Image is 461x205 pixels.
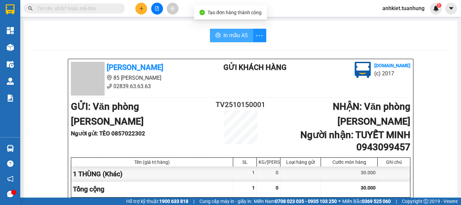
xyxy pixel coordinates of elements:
span: 1 [438,3,440,8]
img: logo-vxr [6,4,15,15]
button: caret-down [445,3,457,15]
span: Miền Bắc [342,198,391,205]
span: environment [107,75,112,80]
b: Người nhận : TUYẾT MINH 0943099457 [300,129,410,153]
img: warehouse-icon [7,145,14,152]
strong: 0708 023 035 - 0935 103 250 [275,199,337,204]
strong: 1900 633 818 [159,199,188,204]
span: | [396,198,397,205]
span: In mẫu A5 [223,31,248,40]
img: dashboard-icon [7,27,14,34]
img: icon-new-feature [433,5,439,11]
div: 0 [257,166,280,182]
span: copyright [424,199,428,204]
div: 30.000 [321,166,378,182]
span: Miền Nam [254,198,337,205]
button: aim [167,3,179,15]
h2: TV2510150001 [212,99,269,110]
div: KG/[PERSON_NAME] [259,159,278,165]
span: 30.000 [361,185,376,190]
sup: 1 [437,3,441,8]
div: SL [235,159,255,165]
span: Tổng cộng [73,185,104,193]
span: aim [170,6,175,11]
span: question-circle [7,160,13,167]
span: more [253,31,266,40]
img: logo.jpg [355,62,371,78]
span: 0 [276,185,278,190]
div: 1 THÙNG (Khác) [71,166,233,182]
span: Tạo đơn hàng thành công [208,10,262,15]
input: Tìm tên, số ĐT hoặc mã đơn [37,5,117,12]
span: | [193,198,194,205]
b: GỬI : Văn phòng [PERSON_NAME] [71,101,144,127]
strong: 0369 525 060 [362,199,391,204]
img: warehouse-icon [7,78,14,85]
b: [DOMAIN_NAME] [374,63,410,68]
b: [PERSON_NAME] [107,63,163,72]
span: Hỗ trợ kỹ thuật: [126,198,188,205]
li: 02839.63.63.63 [71,82,196,91]
span: 1 [252,185,255,190]
div: 1 [233,166,257,182]
span: search [28,6,33,11]
span: plus [139,6,144,11]
span: anhkiet.tuanhung [377,4,430,12]
b: Gửi khách hàng [223,63,287,72]
div: Ghi chú [379,159,408,165]
span: ⚪️ [338,200,341,203]
span: file-add [155,6,159,11]
li: (c) 2017 [374,69,410,78]
span: notification [7,176,13,182]
span: caret-down [448,5,454,11]
button: printerIn mẫu A5 [210,29,253,42]
img: solution-icon [7,95,14,102]
span: Cung cấp máy in - giấy in: [199,198,252,205]
button: file-add [151,3,163,15]
b: Người gửi : TÈO 0857022302 [71,130,145,137]
img: warehouse-icon [7,61,14,68]
li: 85 [PERSON_NAME] [71,74,196,82]
div: Loại hàng gửi [282,159,319,165]
img: warehouse-icon [7,44,14,51]
b: NHẬN : Văn phòng [PERSON_NAME] [333,101,410,127]
span: phone [107,83,112,89]
button: more [253,29,266,42]
span: message [7,191,13,197]
button: plus [135,3,147,15]
div: Tên (giá trị hàng) [73,159,231,165]
div: Cước món hàng [323,159,376,165]
span: printer [215,32,221,39]
span: check-circle [199,10,205,15]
